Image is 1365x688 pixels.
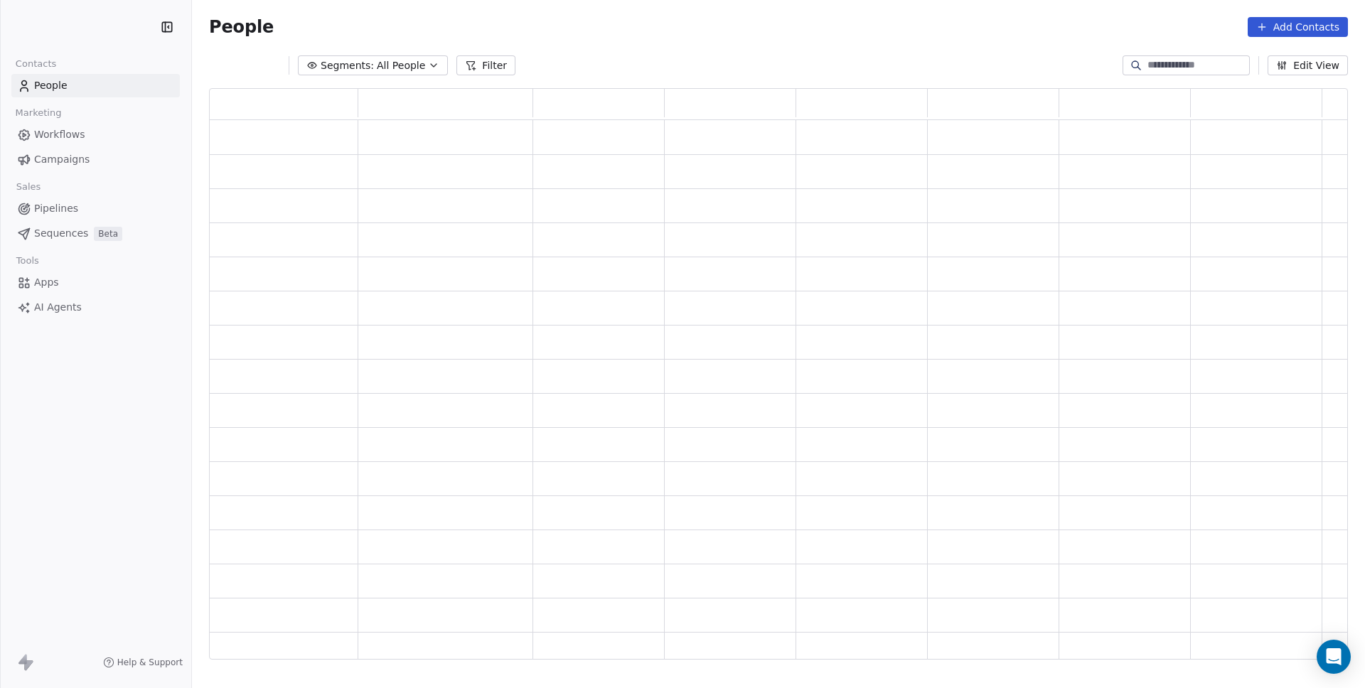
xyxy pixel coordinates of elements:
[34,226,88,241] span: Sequences
[1248,17,1348,37] button: Add Contacts
[1317,640,1351,674] div: Open Intercom Messenger
[34,127,85,142] span: Workflows
[11,197,180,220] a: Pipelines
[9,53,63,75] span: Contacts
[34,78,68,93] span: People
[34,201,78,216] span: Pipelines
[11,74,180,97] a: People
[10,176,47,198] span: Sales
[34,152,90,167] span: Campaigns
[10,250,45,272] span: Tools
[34,300,82,315] span: AI Agents
[456,55,515,75] button: Filter
[117,657,183,668] span: Help & Support
[11,296,180,319] a: AI Agents
[34,275,59,290] span: Apps
[103,657,183,668] a: Help & Support
[9,102,68,124] span: Marketing
[321,58,374,73] span: Segments:
[11,123,180,146] a: Workflows
[1268,55,1348,75] button: Edit View
[377,58,425,73] span: All People
[209,16,274,38] span: People
[11,271,180,294] a: Apps
[11,222,180,245] a: SequencesBeta
[94,227,122,241] span: Beta
[11,148,180,171] a: Campaigns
